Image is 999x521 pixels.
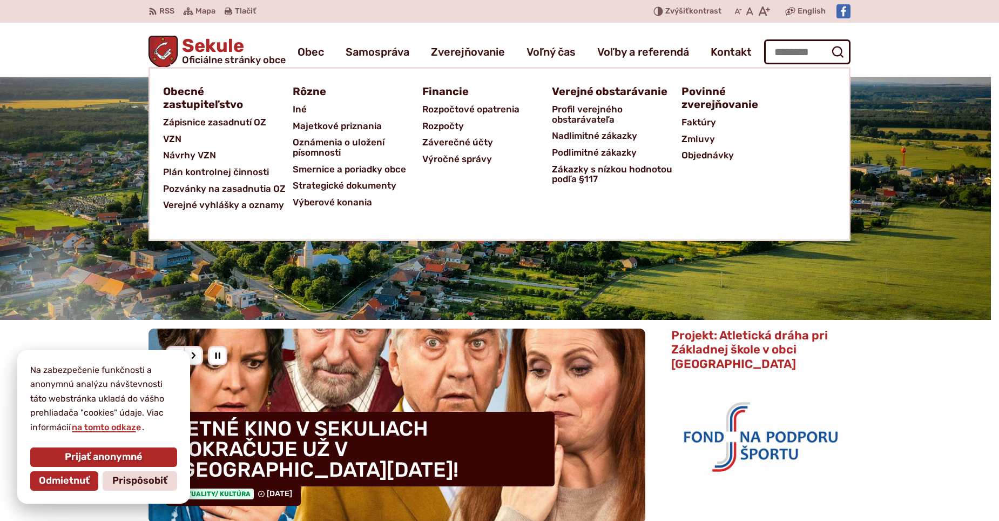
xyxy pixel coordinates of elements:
[431,37,505,67] a: Zverejňovanie
[163,181,293,197] a: Pozvánky na zasadnutia OZ
[182,55,286,65] span: Oficiálne stránky obce
[103,471,177,491] button: Prispôsobiť
[293,177,422,194] a: Strategické dokumenty
[293,161,406,178] span: Smernice a poriadky obce
[163,131,293,148] a: VZN
[163,197,293,213] a: Verejné vyhlášky a oznamy
[159,5,174,18] span: RSS
[422,118,552,135] a: Rozpočty
[422,151,552,168] a: Výročné správy
[422,101,552,118] a: Rozpočtové opatrenia
[30,363,177,435] p: Na zabezpečenie funkčnosti a anonymnú analýzu návštevnosti táto webstránka ukladá do vášho prehli...
[422,151,492,168] span: Výročné správy
[552,128,681,144] a: Nadlimitné zákazky
[526,37,576,67] a: Voľný čas
[163,147,216,164] span: Návrhy VZN
[422,101,519,118] span: Rozpočtové opatrenia
[671,377,850,494] img: logo_fnps.png
[552,82,669,101] a: Verejné obstarávanie
[552,161,681,188] a: Zákazky s nízkou hodnotou podľa §117
[552,144,681,161] a: Podlimitné zákazky
[293,118,422,135] a: Majetkové priznania
[163,147,293,164] a: Návrhy VZN
[597,37,689,67] a: Voľby a referendá
[215,490,251,498] span: / Kultúra
[39,475,90,487] span: Odmietnuť
[267,489,292,498] span: [DATE]
[836,4,850,18] img: Prejsť na Facebook stránku
[174,489,254,499] span: Aktuality
[346,37,409,67] a: Samospráva
[163,131,181,148] span: VZN
[293,101,422,118] a: Iné
[166,412,555,486] h4: LETNÉ KINO V SEKULIACH POKRAČUJE UŽ V [GEOGRAPHIC_DATA][DATE]!
[681,82,798,114] a: Povinné zverejňovanie
[293,161,422,178] a: Smernice a poriadky obce
[148,36,178,68] img: Prejsť na domovskú stránku
[235,7,256,16] span: Tlačiť
[552,144,637,161] span: Podlimitné zákazky
[178,37,286,65] h1: Sekule
[184,346,203,365] div: Nasledujúci slajd
[298,37,324,67] a: Obec
[681,131,811,148] a: Zmluvy
[422,134,493,151] span: Záverečné účty
[711,37,752,67] a: Kontakt
[422,82,539,101] a: Financie
[30,471,98,491] button: Odmietnuť
[293,101,307,118] span: Iné
[163,181,286,197] span: Pozvánky na zasadnutia OZ
[163,164,293,181] a: Plán kontrolnej činnosti
[30,447,177,467] button: Prijať anonymné
[422,134,552,151] a: Záverečné účty
[681,131,715,148] span: Zmluvy
[195,5,215,18] span: Mapa
[293,82,409,101] a: Rôzne
[671,328,828,371] span: Projekt: Atletická dráha pri Základnej škole v obci [GEOGRAPHIC_DATA]
[148,36,286,68] a: Logo Sekule, prejsť na domovskú stránku.
[293,194,372,211] span: Výberové konania
[163,197,284,213] span: Verejné vyhlášky a oznamy
[65,451,143,463] span: Prijať anonymné
[163,114,266,131] span: Zápisnice zasadnutí OZ
[681,147,811,164] a: Objednávky
[163,164,269,181] span: Plán kontrolnej činnosti
[552,128,637,144] span: Nadlimitné zákazky
[665,7,721,16] span: kontrast
[163,82,280,114] a: Obecné zastupiteľstvo
[665,6,689,16] span: Zvýšiť
[166,346,185,365] div: Predošlý slajd
[681,114,811,131] a: Faktúry
[293,177,396,194] span: Strategické dokumenty
[112,475,167,487] span: Prispôsobiť
[293,82,326,101] span: Rôzne
[163,114,293,131] a: Zápisnice zasadnutí OZ
[552,82,667,101] span: Verejné obstarávanie
[71,422,142,432] a: na tomto odkaze
[422,118,464,135] span: Rozpočty
[293,118,382,135] span: Majetkové priznania
[681,114,716,131] span: Faktúry
[422,82,469,101] span: Financie
[293,134,422,161] a: Oznámenia o uložení písomnosti
[681,147,734,164] span: Objednávky
[208,346,227,365] div: Pozastaviť pohyb slajdera
[552,101,681,128] a: Profil verejného obstarávateľa
[795,5,828,18] a: English
[293,194,422,211] a: Výberové konania
[798,5,826,18] span: English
